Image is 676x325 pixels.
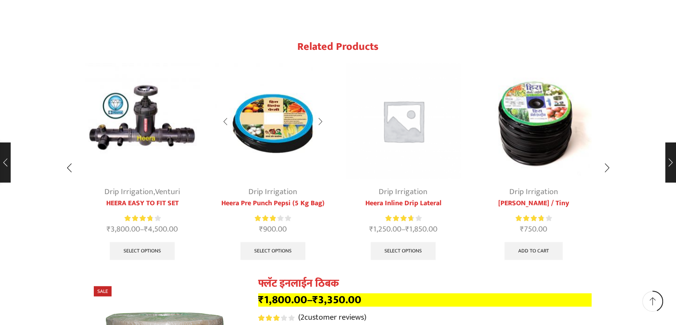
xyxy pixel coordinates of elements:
a: Drip Irrigation [248,185,297,199]
a: Venturi [155,185,180,199]
a: Select options for “Heera Pre Punch Pepsi (5 Kg Bag)” [240,242,305,260]
a: Add to cart: “Heera Nano / Tiny” [504,242,563,260]
div: Rated 2.86 out of 5 [255,214,291,223]
span: – [346,223,461,236]
span: ₹ [144,223,148,236]
div: 2 / 10 [210,59,336,265]
span: 2 [300,311,304,324]
div: 4 / 10 [471,59,597,265]
bdi: 1,850.00 [405,223,437,236]
img: Tiny Drip Lateral [476,63,592,179]
span: ₹ [520,223,524,236]
a: Drip Irrigation [379,185,428,199]
span: – [85,223,200,236]
a: Select options for “Heera Inline Drip Lateral” [371,242,436,260]
div: Rated 3.81 out of 5 [385,214,421,223]
span: ₹ [405,223,409,236]
a: Select options for “HEERA EASY TO FIT SET” [110,242,175,260]
img: Placeholder [346,63,461,179]
img: Heera Easy To Fit Set [85,63,200,179]
span: Related products [297,38,379,56]
div: Rated 3.80 out of 5 [516,214,552,223]
h1: फ्लॅट इनलाईन ठिबक [258,277,592,290]
span: Rated out of 5 [124,214,152,223]
div: , [85,186,200,198]
span: Sale [94,286,112,297]
span: ₹ [312,291,318,309]
span: ₹ [259,223,263,236]
bdi: 750.00 [520,223,547,236]
bdi: 900.00 [259,223,287,236]
div: Rated 3.00 out of 5 [258,315,294,321]
bdi: 1,250.00 [369,223,401,236]
a: Drip Irrigation [509,185,558,199]
a: (2customer reviews) [298,312,366,324]
bdi: 3,800.00 [107,223,140,236]
img: Heera Pre Punch Pepsi [215,63,331,179]
bdi: 3,350.00 [312,291,361,309]
span: ₹ [258,291,264,309]
span: ₹ [369,223,373,236]
a: Heera Pre Punch Pepsi (5 Kg Bag) [215,198,331,209]
a: [PERSON_NAME] / Tiny [476,198,592,209]
a: Drip Irrigation [104,185,153,199]
a: Heera Inline Drip Lateral [346,198,461,209]
span: Rated out of 5 based on customer ratings [258,315,280,321]
bdi: 4,500.00 [144,223,178,236]
div: Previous slide [58,157,80,179]
span: Rated out of 5 [385,214,413,223]
bdi: 1,800.00 [258,291,307,309]
a: HEERA EASY TO FIT SET [85,198,200,209]
div: Rated 3.83 out of 5 [124,214,160,223]
span: Rated out of 5 [516,214,543,223]
span: ₹ [107,223,111,236]
div: Next slide [596,157,618,179]
span: 2 [258,315,296,321]
div: 3 / 10 [340,59,467,265]
span: Rated out of 5 [255,214,275,223]
p: – [258,293,592,307]
div: 1 / 10 [80,59,206,265]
